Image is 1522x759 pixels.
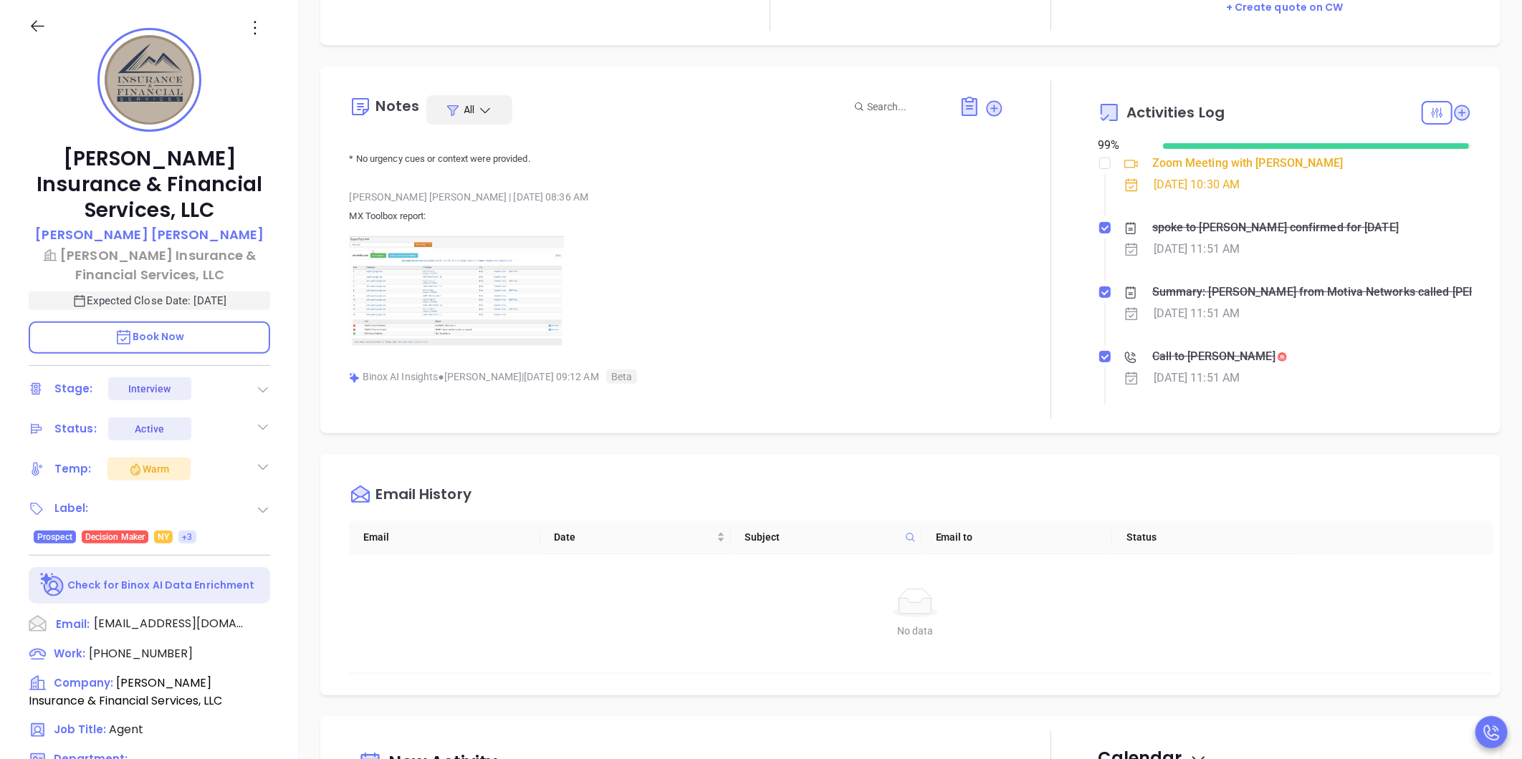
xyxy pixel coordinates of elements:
[1154,174,1240,195] div: [DATE] 10:30 AM
[922,521,1112,554] th: Email to
[115,329,185,344] span: Book Now
[349,236,564,347] img: 0p4FqIAAAAGSURBVAMA4dMaRnj82CQAAAAASUVORK5CYII=
[54,458,92,480] div: Temp:
[438,371,444,382] span: ●
[54,378,93,400] div: Stage:
[1154,303,1240,324] div: [DATE] 11:51 AM
[1112,521,1303,554] th: Status
[54,498,89,519] div: Label:
[1152,217,1399,238] div: spoke to [PERSON_NAME] confirmed for [DATE]
[29,675,222,709] span: [PERSON_NAME] Insurance & Financial Services, LLC
[54,675,113,690] span: Company:
[555,529,714,545] span: Date
[35,225,264,244] p: [PERSON_NAME] [PERSON_NAME]
[135,417,164,440] div: Active
[182,529,192,545] span: +3
[128,377,171,400] div: Interview
[54,646,85,661] span: Work:
[375,99,419,113] div: Notes
[94,615,244,632] span: [EMAIL_ADDRESS][DOMAIN_NAME]
[349,366,1004,387] div: Binox AI Insights [PERSON_NAME] | [DATE] 09:12 AM
[509,191,511,203] span: |
[745,529,899,545] span: Subject
[349,208,1004,225] p: MX Toolbox report:
[464,102,474,117] span: All
[1154,238,1240,260] div: [DATE] 11:51 AM
[109,721,143,738] span: Agent
[67,578,254,593] p: Check for Binox AI Data Enrichment
[349,521,540,554] th: Email
[349,372,360,383] img: svg%3e
[349,186,1004,208] div: [PERSON_NAME] [PERSON_NAME] [DATE] 08:36 AM
[158,529,169,545] span: NY
[37,529,72,545] span: Prospect
[1098,137,1146,154] div: 99 %
[105,35,194,125] img: profile-user
[1154,367,1240,389] div: [DATE] 11:51 AM
[85,529,145,545] span: Decision Maker
[540,521,731,554] th: Date
[1152,346,1275,367] div: Call to [PERSON_NAME]
[54,418,97,440] div: Status:
[29,146,270,223] p: [PERSON_NAME] Insurance & Financial Services, LLC
[40,573,65,598] img: Ai-Enrich-DaqCidB-.svg
[375,487,471,506] div: Email History
[606,369,637,384] span: Beta
[128,460,169,478] div: Warm
[366,623,1464,639] div: No data
[1152,281,1475,303] div: Summary: [PERSON_NAME] from Motiva Networks called [PERSON_NAME] to confirm a meeting scheduled f...
[1126,105,1225,120] span: Activities Log
[1152,153,1344,174] div: Zoom Meeting with [PERSON_NAME]
[29,291,270,310] p: Expected Close Date: [DATE]
[56,615,90,634] span: Email:
[35,225,264,246] a: [PERSON_NAME] [PERSON_NAME]
[867,99,943,115] input: Search...
[29,246,270,284] a: [PERSON_NAME] Insurance & Financial Services, LLC
[89,645,193,662] span: [PHONE_NUMBER]
[54,722,106,737] span: Job Title:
